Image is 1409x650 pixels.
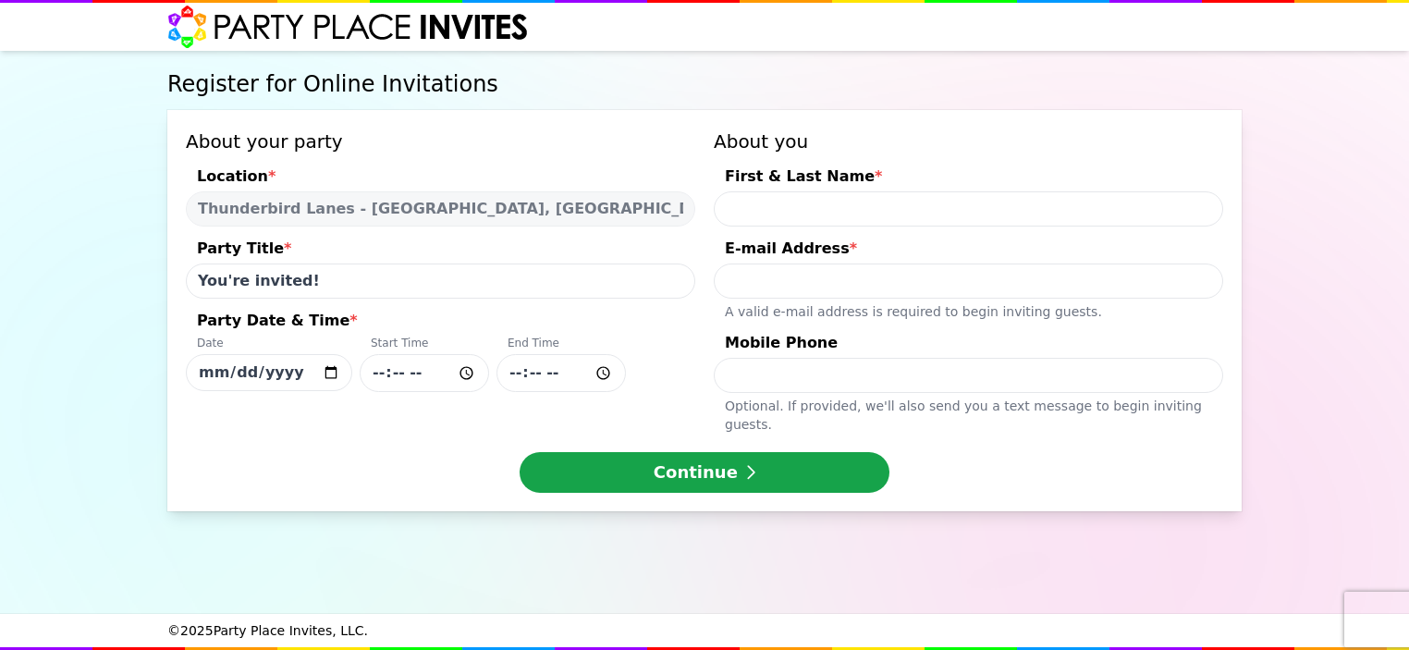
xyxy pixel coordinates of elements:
[186,191,695,227] select: Location*
[714,166,1223,191] div: First & Last Name
[167,614,1242,647] div: © 2025 Party Place Invites, LLC.
[186,166,695,191] div: Location
[714,332,1223,358] div: Mobile Phone
[360,336,489,354] div: Start Time
[714,393,1223,434] div: Optional. If provided, we ' ll also send you a text message to begin inviting guests.
[167,5,529,49] img: Party Place Invites
[496,336,626,354] div: End Time
[714,264,1223,299] input: E-mail Address*A valid e-mail address is required to begin inviting guests.
[496,354,626,392] input: Party Date & Time*DateStart TimeEnd Time
[186,354,352,391] input: Party Date & Time*DateStart TimeEnd Time
[714,299,1223,321] div: A valid e-mail address is required to begin inviting guests.
[714,191,1223,227] input: First & Last Name*
[186,264,695,299] input: Party Title*
[360,354,489,392] input: Party Date & Time*DateStart TimeEnd Time
[186,238,695,264] div: Party Title
[167,69,1242,99] h1: Register for Online Invitations
[186,310,695,336] div: Party Date & Time
[186,336,352,354] div: Date
[714,238,1223,264] div: E-mail Address
[520,452,889,493] button: Continue
[714,129,1223,154] h3: About you
[186,129,695,154] h3: About your party
[714,358,1223,393] input: Mobile PhoneOptional. If provided, we'll also send you a text message to begin inviting guests.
